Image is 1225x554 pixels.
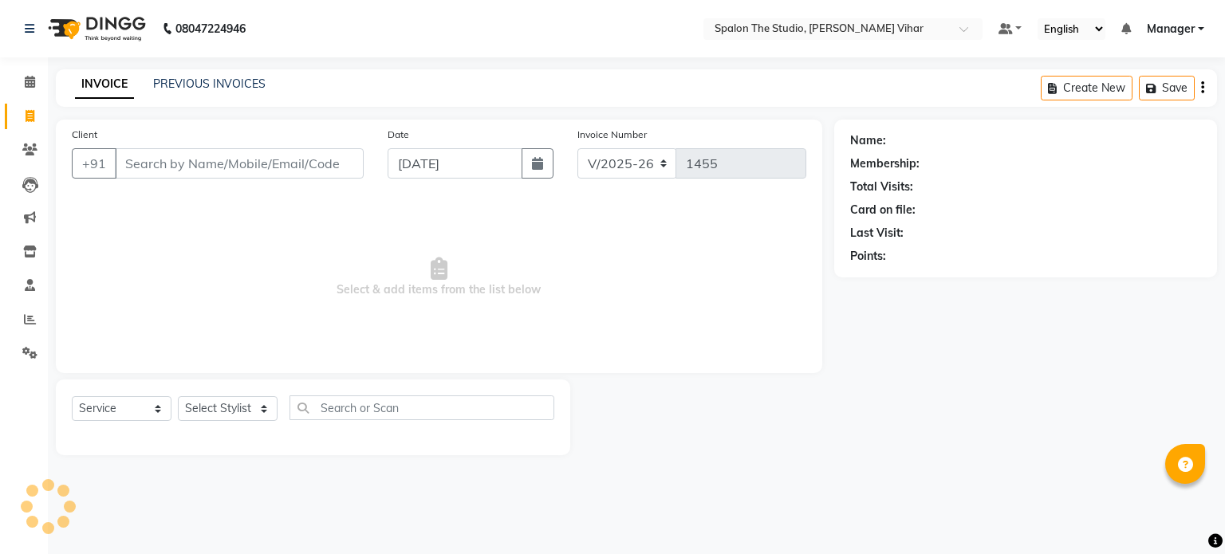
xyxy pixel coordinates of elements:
[290,395,554,420] input: Search or Scan
[72,128,97,142] label: Client
[850,248,886,265] div: Points:
[850,132,886,149] div: Name:
[850,202,916,218] div: Card on file:
[850,225,904,242] div: Last Visit:
[41,6,150,51] img: logo
[72,198,806,357] span: Select & add items from the list below
[1139,76,1195,100] button: Save
[388,128,409,142] label: Date
[1147,21,1195,37] span: Manager
[850,179,913,195] div: Total Visits:
[1041,76,1132,100] button: Create New
[153,77,266,91] a: PREVIOUS INVOICES
[72,148,116,179] button: +91
[75,70,134,99] a: INVOICE
[115,148,364,179] input: Search by Name/Mobile/Email/Code
[577,128,647,142] label: Invoice Number
[850,155,920,172] div: Membership:
[175,6,246,51] b: 08047224946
